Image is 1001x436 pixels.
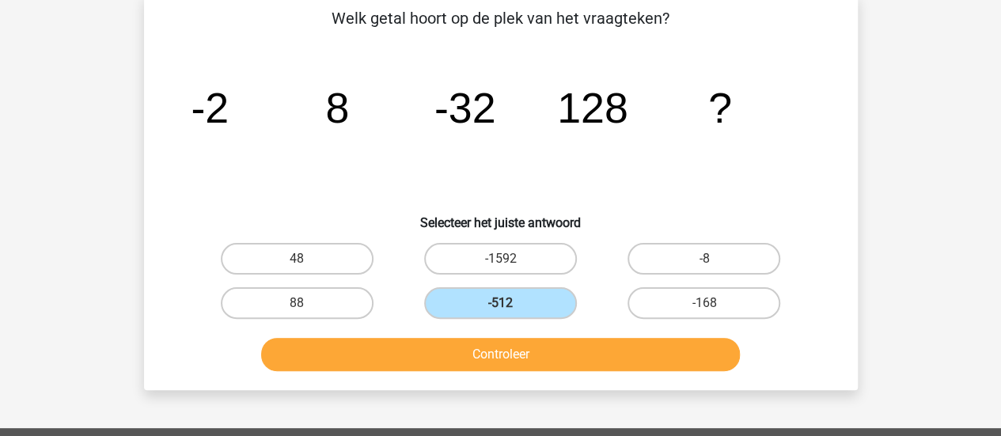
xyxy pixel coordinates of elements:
[191,84,229,131] tspan: -2
[708,84,732,131] tspan: ?
[261,338,740,371] button: Controleer
[169,203,832,230] h6: Selecteer het juiste antwoord
[628,287,780,319] label: -168
[557,84,628,131] tspan: 128
[221,287,373,319] label: 88
[424,243,577,275] label: -1592
[169,6,832,30] p: Welk getal hoort op de plek van het vraagteken?
[434,84,495,131] tspan: -32
[424,287,577,319] label: -512
[221,243,373,275] label: 48
[325,84,349,131] tspan: 8
[628,243,780,275] label: -8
